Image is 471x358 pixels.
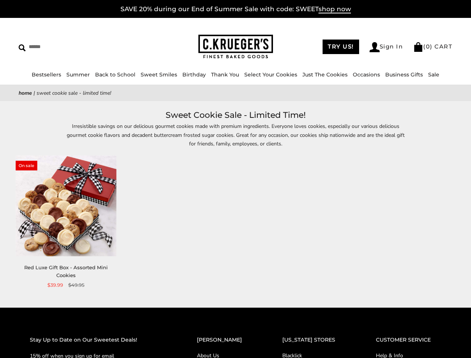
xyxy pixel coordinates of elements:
[30,109,441,122] h1: Sweet Cookie Sale - Limited Time!
[385,71,423,78] a: Business Gifts
[32,71,61,78] a: Bestsellers
[120,5,351,13] a: SAVE 20% during our End of Summer Sale with code: SWEETshop now
[370,42,403,52] a: Sign In
[182,71,206,78] a: Birthday
[34,89,35,97] span: |
[47,281,63,289] span: $39.99
[141,71,177,78] a: Sweet Smiles
[19,44,26,51] img: Search
[426,43,430,50] span: 0
[302,71,348,78] a: Just The Cookies
[323,40,359,54] a: TRY US!
[244,71,297,78] a: Select Your Cookies
[197,336,253,344] h2: [PERSON_NAME]
[16,156,116,256] img: Red Luxe Gift Box - Assorted Mini Cookies
[66,71,90,78] a: Summer
[16,161,37,170] span: On sale
[24,264,108,278] a: Red Luxe Gift Box - Assorted Mini Cookies
[211,71,239,78] a: Thank You
[318,5,351,13] span: shop now
[428,71,439,78] a: Sale
[413,42,423,52] img: Bag
[30,336,167,344] h2: Stay Up to Date on Our Sweetest Deals!
[19,41,118,53] input: Search
[19,89,452,97] nav: breadcrumbs
[37,89,111,97] span: Sweet Cookie Sale - Limited Time!
[376,336,442,344] h2: CUSTOMER SERVICE
[95,71,135,78] a: Back to School
[64,122,407,148] p: Irresistible savings on our delicious gourmet cookies made with premium ingredients. Everyone lov...
[19,89,32,97] a: Home
[198,35,273,59] img: C.KRUEGER'S
[282,336,346,344] h2: [US_STATE] STORES
[353,71,380,78] a: Occasions
[68,281,84,289] span: $49.95
[370,42,380,52] img: Account
[413,43,452,50] a: (0) CART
